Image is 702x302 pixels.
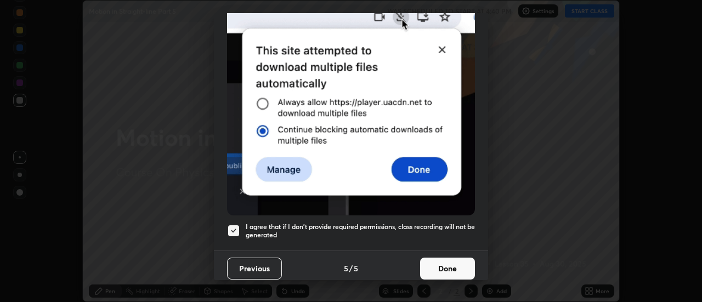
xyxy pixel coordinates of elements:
button: Done [420,258,475,280]
h4: / [349,263,353,274]
h4: 5 [354,263,358,274]
button: Previous [227,258,282,280]
h5: I agree that if I don't provide required permissions, class recording will not be generated [246,223,475,240]
h4: 5 [344,263,348,274]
